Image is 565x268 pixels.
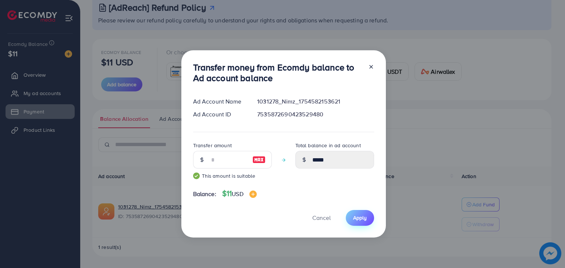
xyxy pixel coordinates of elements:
[193,62,362,83] h3: Transfer money from Ecomdy balance to Ad account balance
[295,142,361,149] label: Total balance in ad account
[251,110,380,119] div: 7535872690423529480
[187,97,252,106] div: Ad Account Name
[353,214,367,221] span: Apply
[312,214,331,222] span: Cancel
[251,97,380,106] div: 1031278_Nimz_1754582153621
[252,155,266,164] img: image
[222,189,257,198] h4: $11
[249,191,257,198] img: image
[193,190,216,198] span: Balance:
[232,190,243,198] span: USD
[193,142,232,149] label: Transfer amount
[187,110,252,119] div: Ad Account ID
[346,210,374,226] button: Apply
[303,210,340,226] button: Cancel
[193,173,200,179] img: guide
[193,172,272,180] small: This amount is suitable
